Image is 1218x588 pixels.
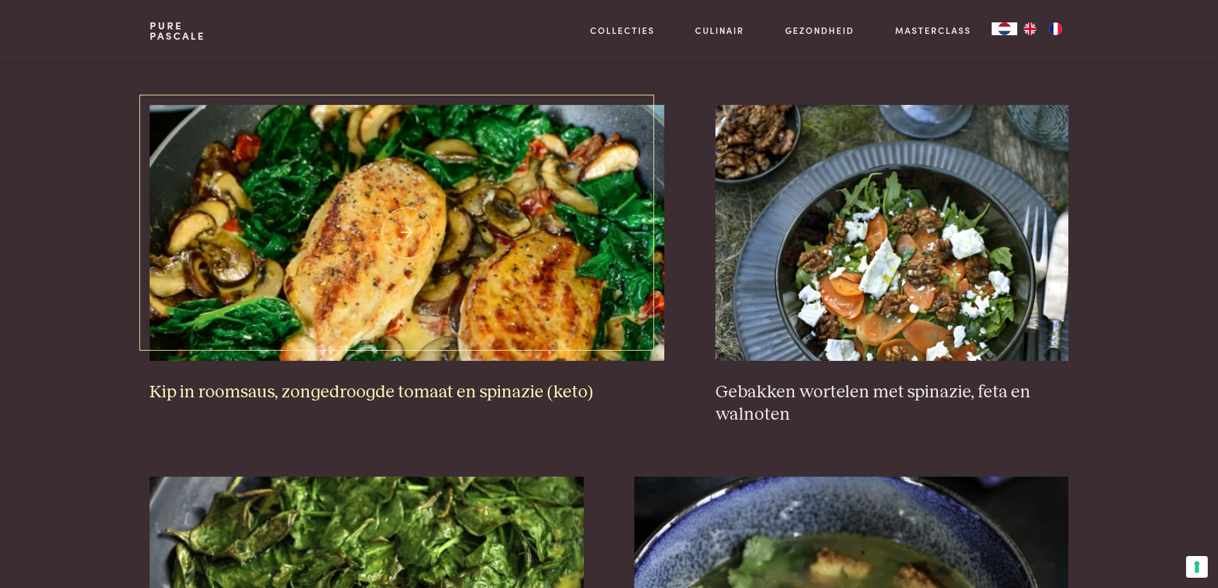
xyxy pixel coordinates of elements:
a: FR [1043,22,1068,35]
ul: Language list [1017,22,1068,35]
a: Collecties [590,24,655,37]
h3: Kip in roomsaus, zongedroogde tomaat en spinazie (keto) [150,381,664,404]
a: Kip in roomsaus, zongedroogde tomaat en spinazie (keto) Kip in roomsaus, zongedroogde tomaat en s... [150,105,664,403]
a: PurePascale [150,20,205,41]
img: Gebakken wortelen met spinazie, feta en walnoten [715,105,1068,361]
a: Masterclass [895,24,971,37]
img: Kip in roomsaus, zongedroogde tomaat en spinazie (keto) [150,105,664,361]
button: Uw voorkeuren voor toestemming voor trackingtechnologieën [1186,556,1208,578]
div: Language [992,22,1017,35]
a: Gezondheid [785,24,854,37]
h3: Gebakken wortelen met spinazie, feta en walnoten [715,381,1068,425]
a: Gebakken wortelen met spinazie, feta en walnoten Gebakken wortelen met spinazie, feta en walnoten [715,105,1068,425]
a: Culinair [695,24,744,37]
aside: Language selected: Nederlands [992,22,1068,35]
a: NL [992,22,1017,35]
a: EN [1017,22,1043,35]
